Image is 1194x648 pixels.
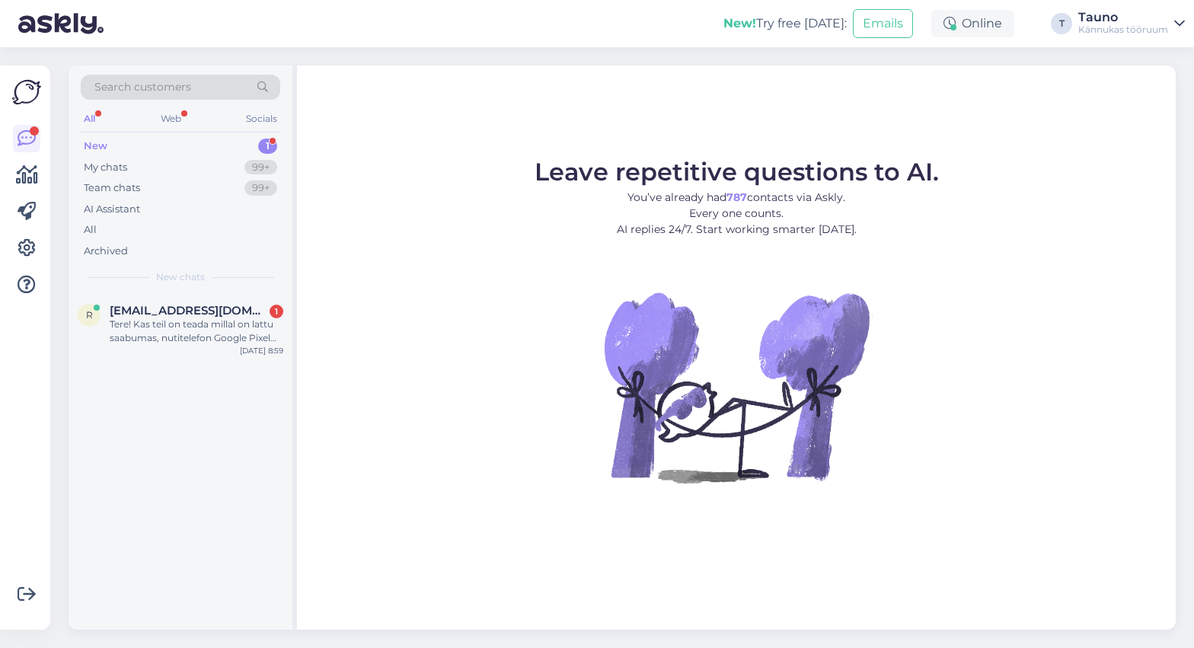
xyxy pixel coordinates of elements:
span: Leave repetitive questions to AI. [535,157,939,187]
span: New chats [156,270,205,284]
div: Tere! Kas teil on teada millal on lattu saabumas, nutitelefon Google Pixel 9a, 128GB, beež? [110,318,283,345]
div: 1 [270,305,283,318]
b: 787 [726,190,747,204]
div: Socials [243,109,280,129]
div: [DATE] 8:59 [240,345,283,356]
button: Emails [853,9,913,38]
div: Tauno [1078,11,1168,24]
div: Try free [DATE]: [723,14,847,33]
div: New [84,139,107,154]
div: Web [158,109,184,129]
div: 99+ [244,160,277,175]
span: r [86,309,93,321]
span: Search customers [94,79,191,95]
a: TaunoKännukas tööruum [1078,11,1185,36]
img: Askly Logo [12,78,41,107]
span: rauno.verbitskas@gmail.co [110,304,268,318]
div: Online [931,10,1014,37]
div: Kännukas tööruum [1078,24,1168,36]
div: 1 [258,139,277,154]
p: You’ve already had contacts via Askly. Every one counts. AI replies 24/7. Start working smarter [... [535,190,939,238]
div: Team chats [84,180,140,196]
b: New! [723,16,756,30]
div: T [1051,13,1072,34]
div: Archived [84,244,128,259]
div: AI Assistant [84,202,140,217]
div: All [81,109,98,129]
div: My chats [84,160,127,175]
div: 99+ [244,180,277,196]
div: All [84,222,97,238]
img: No Chat active [599,250,873,524]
